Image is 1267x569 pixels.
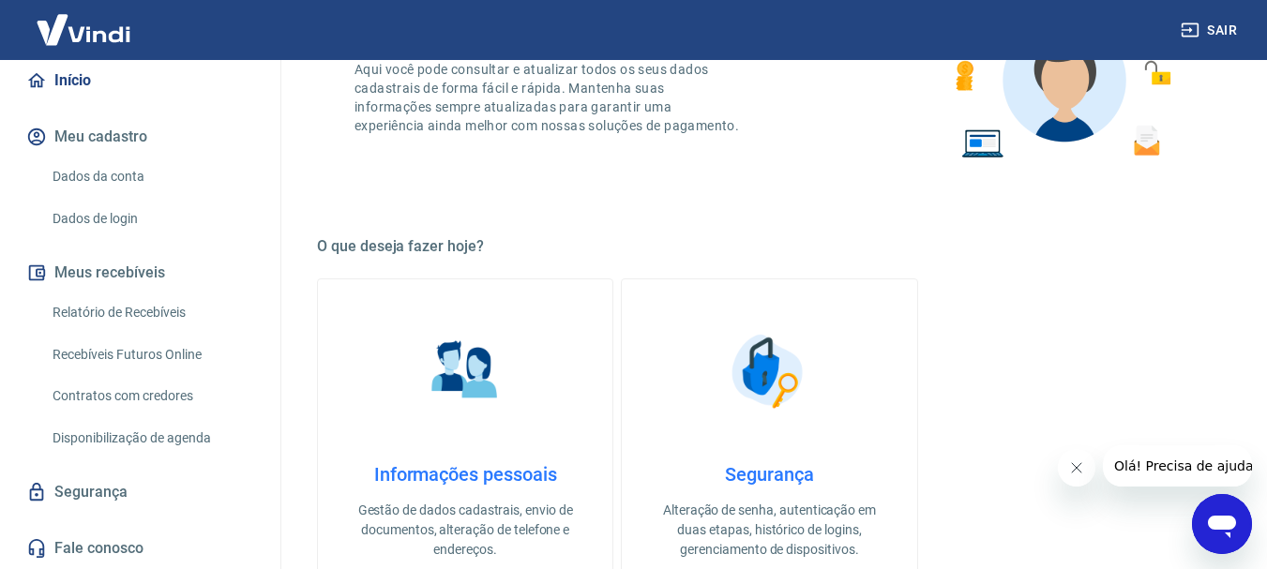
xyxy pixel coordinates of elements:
a: Dados da conta [45,157,258,196]
a: Dados de login [45,200,258,238]
h5: O que deseja fazer hoje? [317,237,1222,256]
h4: Informações pessoais [348,463,582,486]
p: Aqui você pode consultar e atualizar todos os seus dados cadastrais de forma fácil e rápida. Mant... [354,60,743,135]
h4: Segurança [652,463,886,486]
iframe: Mensagem da empresa [1103,445,1252,487]
button: Meus recebíveis [23,252,258,293]
a: Recebíveis Futuros Online [45,336,258,374]
p: Alteração de senha, autenticação em duas etapas, histórico de logins, gerenciamento de dispositivos. [652,501,886,560]
img: Vindi [23,1,144,58]
iframe: Fechar mensagem [1058,449,1095,487]
a: Relatório de Recebíveis [45,293,258,332]
a: Segurança [23,472,258,513]
button: Sair [1177,13,1244,48]
iframe: Botão para abrir a janela de mensagens [1192,494,1252,554]
img: Segurança [722,324,816,418]
p: Gestão de dados cadastrais, envio de documentos, alteração de telefone e endereços. [348,501,582,560]
a: Disponibilização de agenda [45,419,258,457]
a: Fale conosco [23,528,258,569]
img: Informações pessoais [418,324,512,418]
span: Olá! Precisa de ajuda? [11,13,158,28]
a: Contratos com credores [45,377,258,415]
button: Meu cadastro [23,116,258,157]
a: Início [23,60,258,101]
